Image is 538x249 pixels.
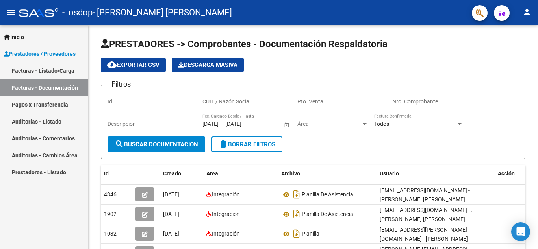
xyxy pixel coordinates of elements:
[62,4,93,21] span: - osdop
[104,170,109,177] span: Id
[211,136,282,152] button: Borrar Filtros
[104,211,117,217] span: 1902
[212,191,240,197] span: Integración
[108,136,205,152] button: Buscar Documentacion
[302,231,319,237] span: Planilla
[163,191,179,197] span: [DATE]
[93,4,232,21] span: - [PERSON_NAME] [PERSON_NAME]
[302,211,353,218] span: Planilla De Asietencia
[4,33,24,41] span: Inicio
[163,231,179,237] span: [DATE]
[104,231,117,237] span: 1032
[522,7,532,17] mat-icon: person
[203,165,278,182] datatable-header-cell: Area
[498,170,515,177] span: Acción
[278,165,377,182] datatable-header-cell: Archivo
[172,58,244,72] app-download-masive: Descarga masiva de comprobantes (adjuntos)
[172,58,244,72] button: Descarga Masiva
[380,207,473,222] span: [EMAIL_ADDRESS][DOMAIN_NAME] - . [PERSON_NAME] [PERSON_NAME]
[101,39,388,50] span: PRESTADORES -> Comprobantes - Documentación Respaldatoria
[115,139,124,149] mat-icon: search
[377,165,495,182] datatable-header-cell: Usuario
[282,120,291,129] button: Open calendar
[225,121,264,127] input: Fecha fin
[163,211,179,217] span: [DATE]
[380,227,468,242] span: [EMAIL_ADDRESS][PERSON_NAME][DOMAIN_NAME] - [PERSON_NAME]
[101,165,132,182] datatable-header-cell: Id
[202,121,219,127] input: Fecha inicio
[220,121,224,127] span: –
[6,7,16,17] mat-icon: menu
[212,231,240,237] span: Integración
[297,121,361,127] span: Área
[291,188,302,201] i: Descargar documento
[206,170,218,177] span: Area
[380,170,399,177] span: Usuario
[160,165,203,182] datatable-header-cell: Creado
[495,165,534,182] datatable-header-cell: Acción
[291,227,302,240] i: Descargar documento
[104,191,117,197] span: 4346
[4,50,76,58] span: Prestadores / Proveedores
[281,170,300,177] span: Archivo
[178,61,237,68] span: Descarga Masiva
[291,208,302,220] i: Descargar documento
[380,187,473,203] span: [EMAIL_ADDRESS][DOMAIN_NAME] - . [PERSON_NAME] [PERSON_NAME]
[107,61,160,68] span: Exportar CSV
[115,141,198,148] span: Buscar Documentacion
[107,60,117,69] mat-icon: cloud_download
[511,222,530,241] div: Open Intercom Messenger
[302,192,353,198] span: Planilla De Asistencia
[374,121,389,127] span: Todos
[101,58,166,72] button: Exportar CSV
[219,141,275,148] span: Borrar Filtros
[219,139,228,149] mat-icon: delete
[108,79,135,90] h3: Filtros
[163,170,181,177] span: Creado
[212,211,240,217] span: Integración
